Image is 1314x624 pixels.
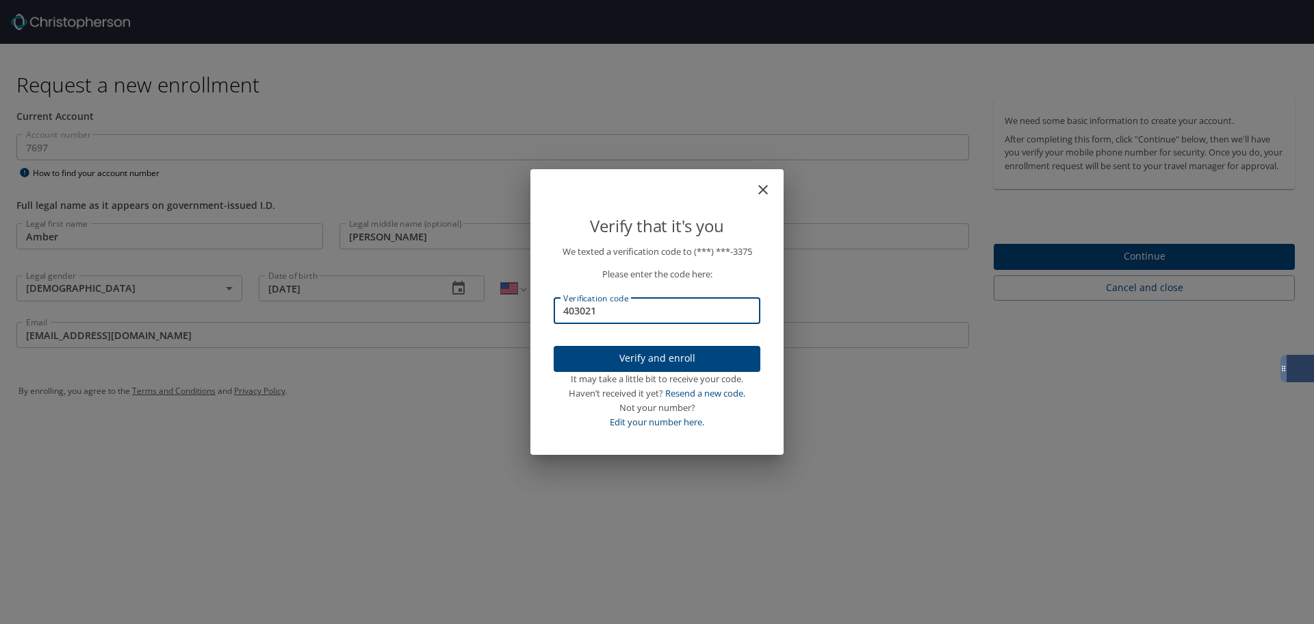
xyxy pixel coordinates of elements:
p: Verify that it's you [554,213,760,239]
div: Haven’t received it yet? [554,386,760,401]
p: Please enter the code here: [554,267,760,282]
p: We texted a verification code to (***) ***- 3375 [554,245,760,259]
div: It may take a little bit to receive your code. [554,372,760,386]
a: Edit your number here. [610,416,704,428]
div: Not your number? [554,401,760,415]
span: Verify and enroll [565,350,749,367]
a: Resend a new code. [665,387,745,399]
button: close [762,175,778,191]
button: Verify and enroll [554,346,760,373]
